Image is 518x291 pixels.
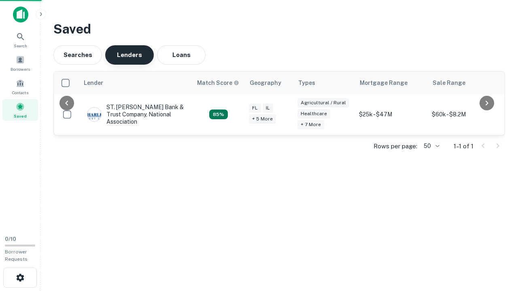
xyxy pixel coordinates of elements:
[12,89,28,96] span: Contacts
[263,103,273,113] div: IL
[293,72,355,94] th: Types
[79,72,192,94] th: Lender
[2,99,38,121] a: Saved
[2,76,38,97] a: Contacts
[53,45,102,65] button: Searches
[157,45,206,65] button: Loans
[2,29,38,51] a: Search
[355,72,428,94] th: Mortgage Range
[249,114,276,124] div: + 5 more
[428,72,501,94] th: Sale Range
[245,72,293,94] th: Geography
[14,42,27,49] span: Search
[374,141,417,151] p: Rows per page:
[420,140,441,152] div: 50
[192,72,245,94] th: Capitalize uses an advanced AI algorithm to match your search with the best lender. The match sco...
[249,103,261,113] div: FL
[2,52,38,74] a: Borrowers
[87,108,101,121] img: picture
[197,78,238,87] h6: Match Score
[250,78,281,88] div: Geography
[297,109,330,118] div: Healthcare
[428,94,501,135] td: $60k - $8.2M
[84,78,103,88] div: Lender
[5,249,28,262] span: Borrower Requests
[360,78,408,88] div: Mortgage Range
[105,45,154,65] button: Lenders
[298,78,315,88] div: Types
[433,78,465,88] div: Sale Range
[454,141,473,151] p: 1–1 of 1
[5,236,16,242] span: 0 / 10
[13,6,28,23] img: capitalize-icon.png
[53,19,505,39] h3: Saved
[209,110,228,119] div: Capitalize uses an advanced AI algorithm to match your search with the best lender. The match sco...
[478,226,518,265] iframe: Chat Widget
[11,66,30,72] span: Borrowers
[355,94,428,135] td: $25k - $47M
[297,98,349,108] div: Agricultural / Rural
[297,120,324,129] div: + 7 more
[87,103,184,126] div: ST. [PERSON_NAME] Bank & Trust Company, National Association
[197,78,239,87] div: Capitalize uses an advanced AI algorithm to match your search with the best lender. The match sco...
[14,113,27,119] span: Saved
